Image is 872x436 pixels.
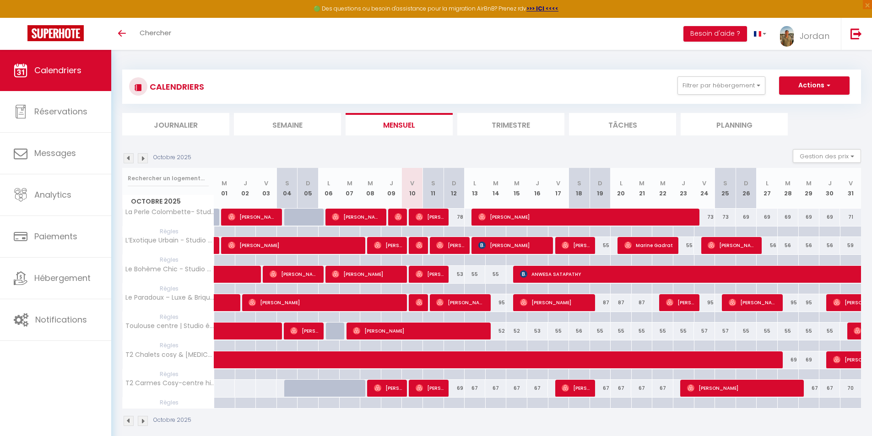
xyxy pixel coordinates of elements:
span: Réservations [34,106,87,117]
span: [PERSON_NAME] [416,265,444,283]
span: Règles [123,226,214,237]
th: 06 [318,168,339,209]
div: 55 [757,323,778,339]
span: [PERSON_NAME] [478,208,696,226]
span: [PERSON_NAME] [478,237,548,254]
span: [PERSON_NAME] [416,294,422,311]
span: [PERSON_NAME] [520,294,590,311]
span: Hébergement [34,272,91,284]
a: Chercher [133,18,178,50]
div: 59 [840,237,861,254]
span: [PERSON_NAME] [416,379,444,397]
div: 55 [548,323,569,339]
li: Journalier [122,113,229,135]
abbr: M [785,179,791,188]
div: 55 [590,237,611,254]
li: Trimestre [457,113,564,135]
div: 56 [569,323,590,339]
div: 87 [590,294,611,311]
span: [PERSON_NAME] [416,237,422,254]
th: 08 [360,168,381,209]
div: 70 [840,380,861,397]
span: Marine Gadrat [624,237,673,254]
abbr: M [514,179,520,188]
span: T2 Chalets cosy & [MEDICAL_DATA] du Midi · T2 Chalets cosy & [MEDICAL_DATA][GEOGRAPHIC_DATA] [124,351,216,358]
abbr: L [327,179,330,188]
button: Actions [779,76,850,95]
abbr: S [285,179,289,188]
th: 22 [652,168,673,209]
div: 95 [798,294,819,311]
div: 55 [778,323,799,339]
span: L’Exotique Urbain - Studio Cosy - Métro & Gare [124,237,216,244]
button: Gestion des prix [793,149,861,163]
div: 69 [757,209,778,226]
th: 31 [840,168,861,209]
span: Wejdane Bessadok [395,208,401,226]
span: [PERSON_NAME] [562,237,590,254]
div: 95 [778,294,799,311]
th: 07 [339,168,360,209]
th: 26 [736,168,757,209]
span: [PERSON_NAME] [374,379,402,397]
abbr: M [660,179,666,188]
span: Analytics [34,189,71,200]
div: 69 [444,380,465,397]
div: 55 [631,323,652,339]
span: [PERSON_NAME] [729,294,778,311]
span: [PERSON_NAME] [708,237,757,254]
span: Calendriers [34,65,81,76]
div: 69 [819,209,840,226]
abbr: M [222,179,227,188]
div: 69 [778,209,799,226]
div: 57 [715,323,736,339]
div: 56 [819,237,840,254]
img: Super Booking [27,25,84,41]
span: [PERSON_NAME] [332,208,381,226]
span: Règles [123,284,214,294]
span: Toulouse centre | Studio équipé, Netflix & fibre [124,323,216,329]
div: 95 [694,294,715,311]
img: ... [780,26,794,47]
div: 55 [611,323,632,339]
div: 67 [527,380,548,397]
th: 14 [485,168,506,209]
th: 04 [276,168,298,209]
th: 11 [422,168,444,209]
th: 29 [798,168,819,209]
span: [PERSON_NAME] [228,237,361,254]
button: Filtrer par hébergement [677,76,765,95]
div: 69 [798,209,819,226]
abbr: V [264,179,268,188]
div: 56 [757,237,778,254]
a: >>> ICI <<<< [526,5,558,12]
span: [PERSON_NAME] [290,322,318,339]
abbr: M [639,179,645,188]
div: 56 [778,237,799,254]
th: 25 [715,168,736,209]
th: 15 [506,168,527,209]
abbr: L [620,179,623,188]
abbr: D [306,179,310,188]
span: [PERSON_NAME] [353,322,486,339]
div: 67 [631,380,652,397]
li: Tâches [569,113,676,135]
div: 67 [798,380,819,397]
abbr: S [431,179,435,188]
span: Le Paradoux – Luxe & Brique au cœur de [GEOGRAPHIC_DATA] [124,294,216,301]
div: 53 [527,323,548,339]
span: [PERSON_NAME] [332,265,402,283]
div: 56 [798,237,819,254]
th: 19 [590,168,611,209]
span: Règles [123,340,214,350]
div: 67 [506,380,527,397]
span: Chercher [140,28,171,38]
abbr: V [702,179,706,188]
span: Règles [123,312,214,322]
div: 67 [819,380,840,397]
abbr: D [452,179,456,188]
span: Règles [123,255,214,265]
th: 18 [569,168,590,209]
div: 52 [506,323,527,339]
li: Planning [681,113,788,135]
